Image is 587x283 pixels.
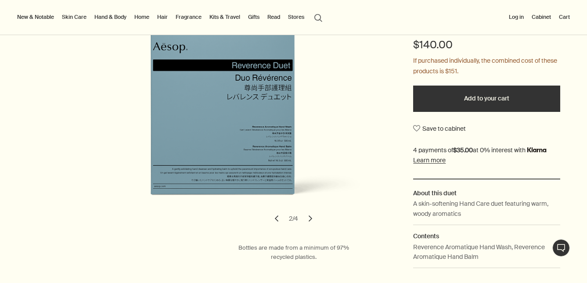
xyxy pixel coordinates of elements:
span: $140.00 [413,38,453,52]
button: next slide [301,209,320,228]
a: Fragrance [174,12,203,22]
button: Live Assistance [552,239,570,257]
button: Cart [557,12,572,22]
a: Hair [155,12,169,22]
a: Gifts [246,12,261,22]
button: previous slide [267,209,286,228]
p: A skin-softening Hand Care duet featuring warm, woody aromatics [413,199,560,219]
a: Home [133,12,151,22]
a: Skin Care [60,12,88,22]
a: Cabinet [530,12,553,22]
img: Reverence Duet in outer carton [51,9,394,217]
button: Stores [286,12,306,22]
button: Save to cabinet [413,121,466,136]
p: If purchased individually, the combined cost of these products is $151. [413,56,560,77]
p: Reverence Aromatique Hand Wash, Reverence Aromatique Hand Balm [413,242,560,262]
img: Reverence Duet in outer carton [49,9,391,217]
h2: Contents [413,231,560,241]
a: Hand & Body [93,12,128,22]
a: Kits & Travel [208,12,242,22]
button: Log in [507,12,526,22]
button: New & Notable [15,12,56,22]
img: Aesop reverence duet carton and products placed in front of grey textured background [57,9,399,217]
button: Add to your cart - $140.00 [413,86,560,112]
h2: About this duet [413,188,560,198]
a: Read [266,12,282,22]
button: Open search [310,9,326,25]
div: Reverence Duet [49,9,391,228]
span: Bottles are made from a minimum of 97% recycled plastics. [238,244,349,261]
img: Reverence Aromatique Hand Wash, Reverence Aromatique Hand Balm texture [54,9,396,217]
